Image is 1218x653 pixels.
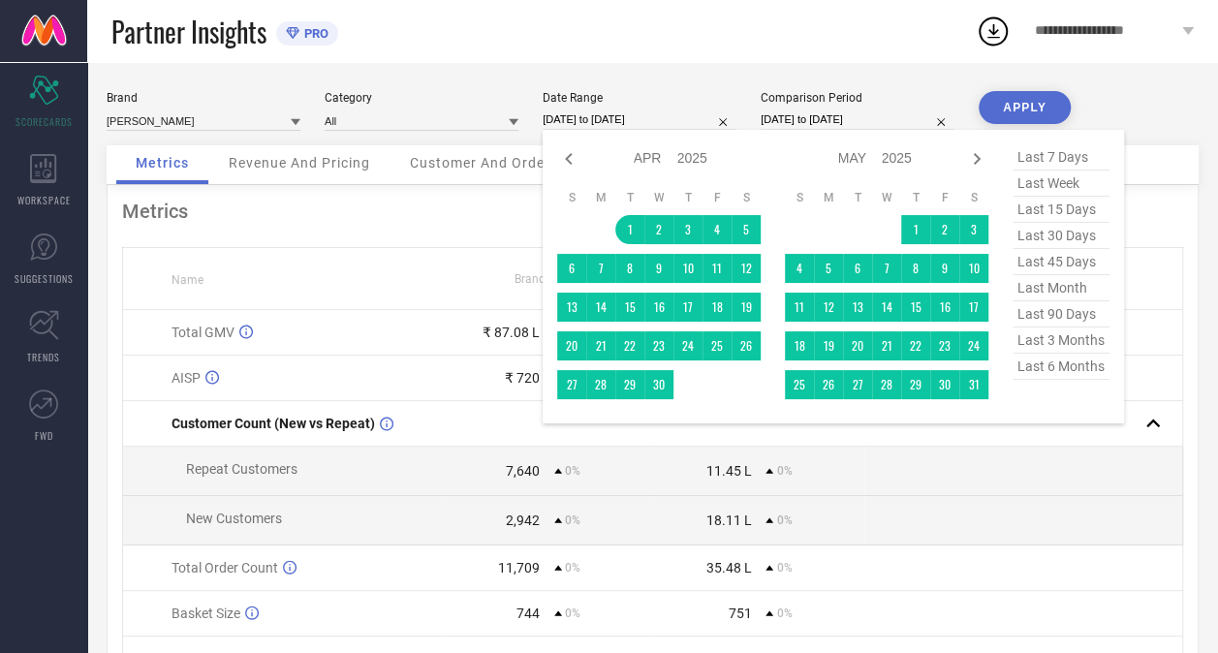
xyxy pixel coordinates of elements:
span: SCORECARDS [16,114,73,129]
th: Monday [586,190,615,205]
div: Metrics [122,200,1183,223]
td: Mon May 19 2025 [814,331,843,360]
th: Friday [930,190,959,205]
th: Saturday [959,190,988,205]
span: Repeat Customers [186,461,297,477]
span: last 15 days [1013,197,1109,223]
td: Tue Apr 08 2025 [615,254,644,283]
td: Tue Apr 29 2025 [615,370,644,399]
span: Partner Insights [111,12,266,51]
div: Open download list [976,14,1011,48]
span: 0% [776,513,792,527]
span: 0% [565,513,580,527]
span: Total Order Count [172,560,278,575]
th: Wednesday [872,190,901,205]
td: Sat May 31 2025 [959,370,988,399]
td: Fri Apr 04 2025 [703,215,732,244]
th: Sunday [557,190,586,205]
td: Tue May 13 2025 [843,293,872,322]
td: Sat Apr 26 2025 [732,331,761,360]
div: 744 [516,606,540,621]
th: Thursday [901,190,930,205]
td: Sat May 17 2025 [959,293,988,322]
td: Fri Apr 11 2025 [703,254,732,283]
span: Metrics [136,155,189,171]
span: 0% [565,561,580,575]
span: Name [172,273,203,287]
td: Wed Apr 16 2025 [644,293,673,322]
span: AISP [172,370,201,386]
td: Wed May 28 2025 [872,370,901,399]
td: Fri Apr 25 2025 [703,331,732,360]
span: FWD [35,428,53,443]
td: Sun Apr 20 2025 [557,331,586,360]
button: APPLY [979,91,1071,124]
span: last 30 days [1013,223,1109,249]
span: 0% [565,606,580,620]
th: Thursday [673,190,703,205]
div: 2,942 [506,513,540,528]
td: Thu May 22 2025 [901,331,930,360]
td: Thu May 29 2025 [901,370,930,399]
td: Tue Apr 22 2025 [615,331,644,360]
td: Thu Apr 17 2025 [673,293,703,322]
div: ₹ 87.08 L [483,325,540,340]
div: ₹ 720 [505,370,540,386]
span: 0% [776,464,792,478]
td: Wed May 21 2025 [872,331,901,360]
div: 11.45 L [705,463,751,479]
td: Sat May 03 2025 [959,215,988,244]
span: 0% [565,464,580,478]
th: Friday [703,190,732,205]
span: Brand Value [515,272,578,286]
td: Fri Apr 18 2025 [703,293,732,322]
div: Brand [107,91,300,105]
span: 0% [776,606,792,620]
div: Date Range [543,91,736,105]
div: Previous month [557,147,580,171]
span: last month [1013,275,1109,301]
span: last 3 months [1013,327,1109,354]
td: Mon Apr 21 2025 [586,331,615,360]
td: Sat May 10 2025 [959,254,988,283]
div: 18.11 L [705,513,751,528]
td: Wed Apr 23 2025 [644,331,673,360]
td: Tue Apr 01 2025 [615,215,644,244]
td: Wed Apr 09 2025 [644,254,673,283]
div: 7,640 [506,463,540,479]
td: Fri May 02 2025 [930,215,959,244]
span: last 90 days [1013,301,1109,327]
td: Thu May 01 2025 [901,215,930,244]
td: Sat Apr 19 2025 [732,293,761,322]
span: PRO [299,26,328,41]
span: Customer Count (New vs Repeat) [172,416,375,431]
input: Select date range [543,109,736,130]
td: Wed Apr 30 2025 [644,370,673,399]
td: Tue May 06 2025 [843,254,872,283]
td: Fri May 30 2025 [930,370,959,399]
div: Next month [965,147,988,171]
span: Basket Size [172,606,240,621]
div: 35.48 L [705,560,751,575]
td: Fri May 09 2025 [930,254,959,283]
td: Sun Apr 06 2025 [557,254,586,283]
td: Thu May 15 2025 [901,293,930,322]
th: Saturday [732,190,761,205]
td: Thu Apr 10 2025 [673,254,703,283]
span: WORKSPACE [17,193,71,207]
span: Revenue And Pricing [229,155,370,171]
td: Sun May 11 2025 [785,293,814,322]
td: Thu Apr 24 2025 [673,331,703,360]
td: Mon May 12 2025 [814,293,843,322]
td: Mon Apr 14 2025 [586,293,615,322]
th: Wednesday [644,190,673,205]
td: Mon Apr 28 2025 [586,370,615,399]
td: Tue Apr 15 2025 [615,293,644,322]
span: last 45 days [1013,249,1109,275]
td: Sat May 24 2025 [959,331,988,360]
td: Wed Apr 02 2025 [644,215,673,244]
td: Wed May 14 2025 [872,293,901,322]
td: Tue May 20 2025 [843,331,872,360]
td: Mon Apr 07 2025 [586,254,615,283]
span: SUGGESTIONS [15,271,74,286]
